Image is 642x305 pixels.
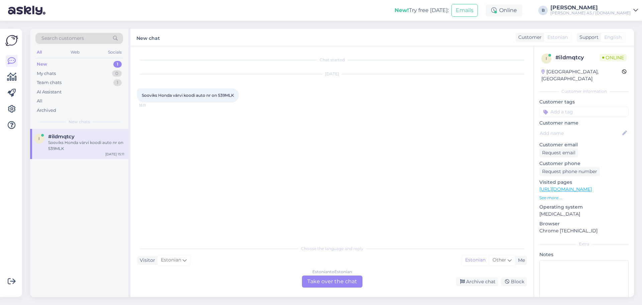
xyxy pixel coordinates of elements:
div: [PERSON_NAME] [550,5,631,10]
span: Online [600,54,627,61]
div: New [37,61,47,68]
span: Sooviks Honda värvi koodi auto nr on 539MLK [142,93,234,98]
div: [PERSON_NAME] AS / [DOMAIN_NAME] [550,10,631,16]
div: Team chats [37,79,62,86]
div: Take over the chat [302,276,362,288]
span: i [38,136,40,141]
div: [DATE] [137,71,527,77]
p: Notes [539,251,629,258]
p: Operating system [539,204,629,211]
p: Customer phone [539,160,629,167]
div: My chats [37,70,56,77]
div: Block [501,277,527,286]
div: Request email [539,148,578,157]
div: Estonian [462,255,489,265]
div: AI Assistant [37,89,62,95]
div: Socials [107,48,123,57]
label: New chat [136,33,160,42]
button: Emails [451,4,478,17]
div: Web [69,48,81,57]
input: Add a tag [539,107,629,117]
p: Browser [539,220,629,227]
div: Request phone number [539,167,600,176]
div: Choose the language and reply [137,246,527,252]
div: Support [577,34,599,41]
b: New! [395,7,409,13]
div: Customer information [539,88,629,94]
div: Customer [516,34,542,41]
span: English [604,34,622,41]
div: 0 [112,70,122,77]
span: Other [493,257,506,263]
div: All [37,98,42,104]
div: Estonian to Estonian [312,269,352,275]
p: Visited pages [539,179,629,186]
a: [PERSON_NAME][PERSON_NAME] AS / [DOMAIN_NAME] [550,5,638,16]
div: 1 [113,79,122,86]
div: [DATE] 15:11 [105,152,124,157]
div: Archive chat [456,277,498,286]
div: 1 [113,61,122,68]
div: [GEOGRAPHIC_DATA], [GEOGRAPHIC_DATA] [541,68,622,82]
div: Sooviks Honda värvi koodi auto nr on 539MLK [48,140,124,152]
span: Estonian [161,256,181,264]
p: See more ... [539,195,629,201]
span: #ildmqtcy [48,134,75,140]
div: Chat started [137,57,527,63]
p: Customer name [539,120,629,127]
div: Extra [539,241,629,247]
div: Me [515,257,525,264]
span: i [546,56,547,61]
span: 15:11 [139,103,164,108]
a: [URL][DOMAIN_NAME] [539,186,592,192]
div: # ildmqtcy [555,54,600,62]
span: Estonian [547,34,568,41]
p: Customer email [539,141,629,148]
img: Askly Logo [5,34,18,47]
span: New chats [69,119,90,125]
div: Archived [37,107,56,114]
div: Try free [DATE]: [395,6,449,14]
p: Chrome [TECHNICAL_ID] [539,227,629,234]
span: Search customers [41,35,84,42]
div: All [35,48,43,57]
div: B [538,6,548,15]
input: Add name [540,130,621,137]
div: Online [486,4,522,16]
div: Visitor [137,257,155,264]
p: [MEDICAL_DATA] [539,211,629,218]
p: Customer tags [539,98,629,105]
